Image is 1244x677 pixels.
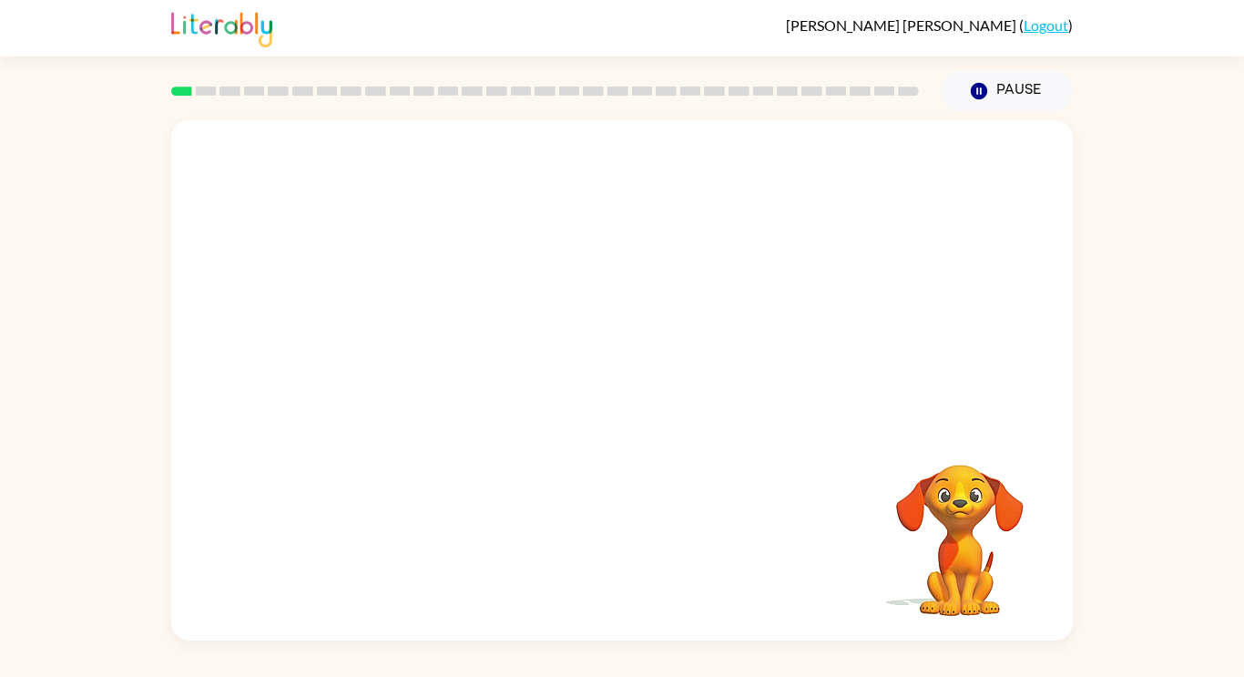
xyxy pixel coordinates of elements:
a: Logout [1024,16,1068,34]
div: ( ) [786,16,1073,34]
button: Pause [941,70,1073,112]
img: Literably [171,7,272,47]
video: Your browser must support playing .mp4 files to use Literably. Please try using another browser. [869,436,1051,619]
span: [PERSON_NAME] [PERSON_NAME] [786,16,1019,34]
